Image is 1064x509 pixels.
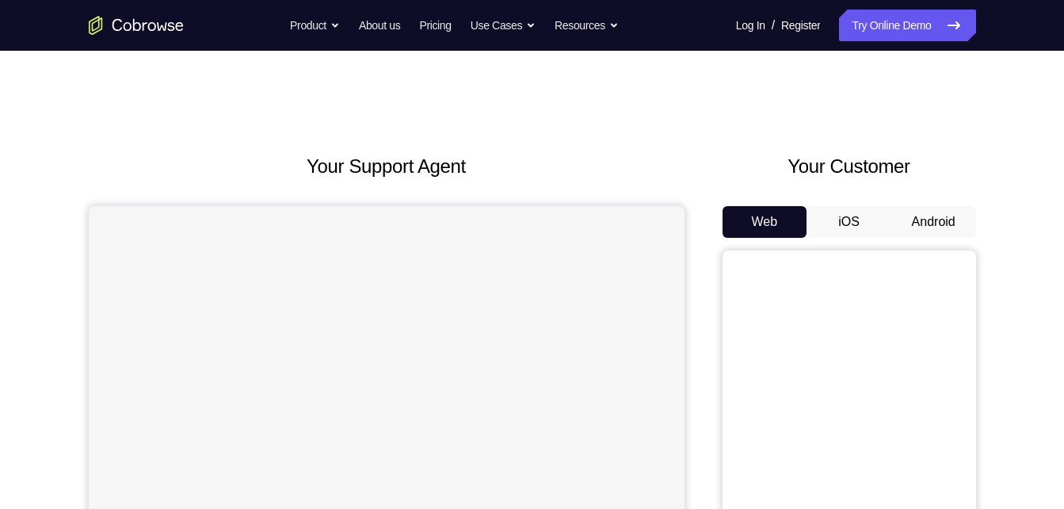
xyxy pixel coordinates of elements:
[419,10,451,41] a: Pricing
[891,206,976,238] button: Android
[736,10,765,41] a: Log In
[772,16,775,35] span: /
[290,10,340,41] button: Product
[359,10,400,41] a: About us
[89,16,184,35] a: Go to the home page
[807,206,891,238] button: iOS
[781,10,820,41] a: Register
[471,10,536,41] button: Use Cases
[89,152,685,181] h2: Your Support Agent
[555,10,619,41] button: Resources
[839,10,975,41] a: Try Online Demo
[723,152,976,181] h2: Your Customer
[723,206,807,238] button: Web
